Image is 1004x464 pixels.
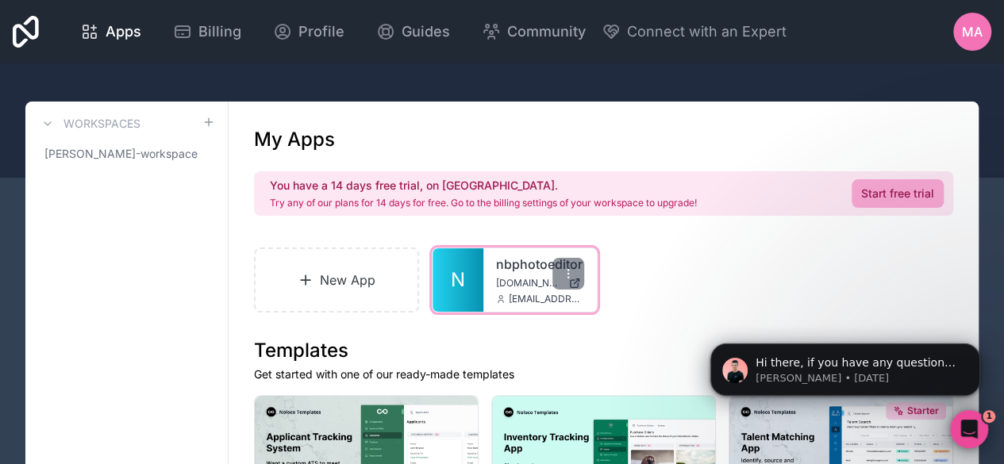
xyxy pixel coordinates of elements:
[451,267,465,293] span: N
[260,14,357,49] a: Profile
[38,140,215,168] a: [PERSON_NAME]-workspace
[254,366,953,382] p: Get started with one of our ready-made templates
[160,14,254,49] a: Billing
[496,277,561,290] span: [DOMAIN_NAME]
[38,114,140,133] a: Workspaces
[496,277,583,290] a: [DOMAIN_NAME]
[496,255,583,274] a: nbphotoeditor
[402,21,450,43] span: Guides
[364,14,463,49] a: Guides
[687,310,1004,421] iframe: Intercom notifications message
[67,14,154,49] a: Apps
[509,293,583,305] span: [EMAIL_ADDRESS][DOMAIN_NAME]
[63,116,140,132] h3: Workspaces
[962,22,983,41] span: ma
[433,248,483,312] a: N
[254,247,419,313] a: New App
[469,14,598,49] a: Community
[298,21,344,43] span: Profile
[950,410,988,448] iframe: Intercom live chat
[983,410,995,423] span: 1
[627,21,787,43] span: Connect with an Expert
[44,146,198,162] span: [PERSON_NAME]-workspace
[254,338,953,363] h1: Templates
[270,197,697,209] p: Try any of our plans for 14 days for free. Go to the billing settings of your workspace to upgrade!
[270,178,697,194] h2: You have a 14 days free trial, on [GEOGRAPHIC_DATA].
[198,21,241,43] span: Billing
[254,127,335,152] h1: My Apps
[106,21,141,43] span: Apps
[507,21,586,43] span: Community
[852,179,944,208] a: Start free trial
[602,21,787,43] button: Connect with an Expert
